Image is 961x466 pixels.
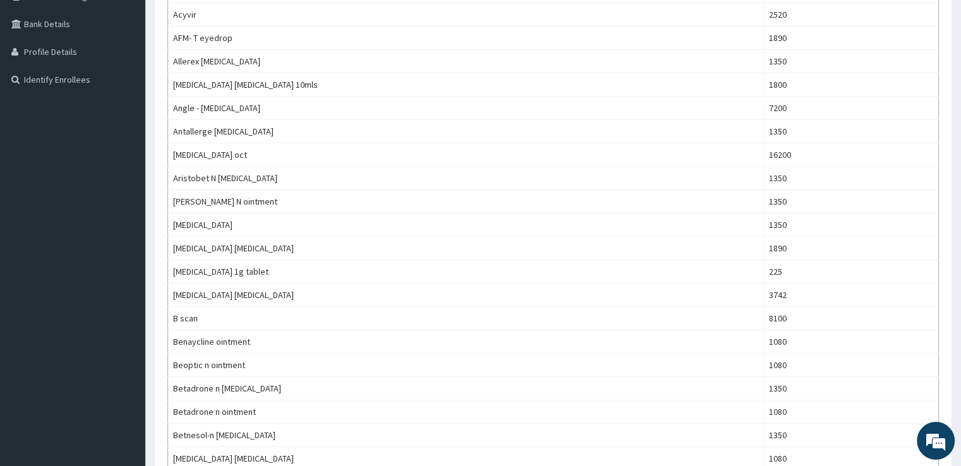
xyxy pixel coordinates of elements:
[764,260,939,284] td: 225
[168,190,764,213] td: [PERSON_NAME] N ointment
[764,284,939,307] td: 3742
[764,27,939,50] td: 1890
[168,3,764,27] td: Acyvir
[168,424,764,447] td: Betnesol-n [MEDICAL_DATA]
[764,377,939,400] td: 1350
[764,73,939,97] td: 1800
[168,120,764,143] td: Antallerge [MEDICAL_DATA]
[168,400,764,424] td: Betadrone n ointment
[764,354,939,377] td: 1080
[66,71,212,87] div: Chat with us now
[764,400,939,424] td: 1080
[23,63,51,95] img: d_794563401_company_1708531726252_794563401
[168,167,764,190] td: Aristobet N [MEDICAL_DATA]
[764,213,939,237] td: 1350
[764,307,939,330] td: 8100
[207,6,238,37] div: Minimize live chat window
[73,148,174,275] span: We're online!
[764,190,939,213] td: 1350
[168,27,764,50] td: AFM- T eyedrop
[168,354,764,377] td: Beoptic n ointment
[168,50,764,73] td: Allerex [MEDICAL_DATA]
[168,260,764,284] td: [MEDICAL_DATA] 1g tablet
[764,120,939,143] td: 1350
[764,143,939,167] td: 16200
[168,97,764,120] td: Angle - [MEDICAL_DATA]
[168,143,764,167] td: [MEDICAL_DATA] oct
[168,284,764,307] td: [MEDICAL_DATA] [MEDICAL_DATA]
[764,237,939,260] td: 1890
[6,322,241,366] textarea: Type your message and hit 'Enter'
[764,50,939,73] td: 1350
[168,213,764,237] td: [MEDICAL_DATA]
[764,330,939,354] td: 1080
[764,167,939,190] td: 1350
[168,330,764,354] td: Benaycline ointment
[168,73,764,97] td: [MEDICAL_DATA] [MEDICAL_DATA] 10mls
[168,307,764,330] td: B scan
[168,377,764,400] td: Betadrone n [MEDICAL_DATA]
[168,237,764,260] td: [MEDICAL_DATA] [MEDICAL_DATA]
[764,3,939,27] td: 2520
[764,424,939,447] td: 1350
[764,97,939,120] td: 7200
